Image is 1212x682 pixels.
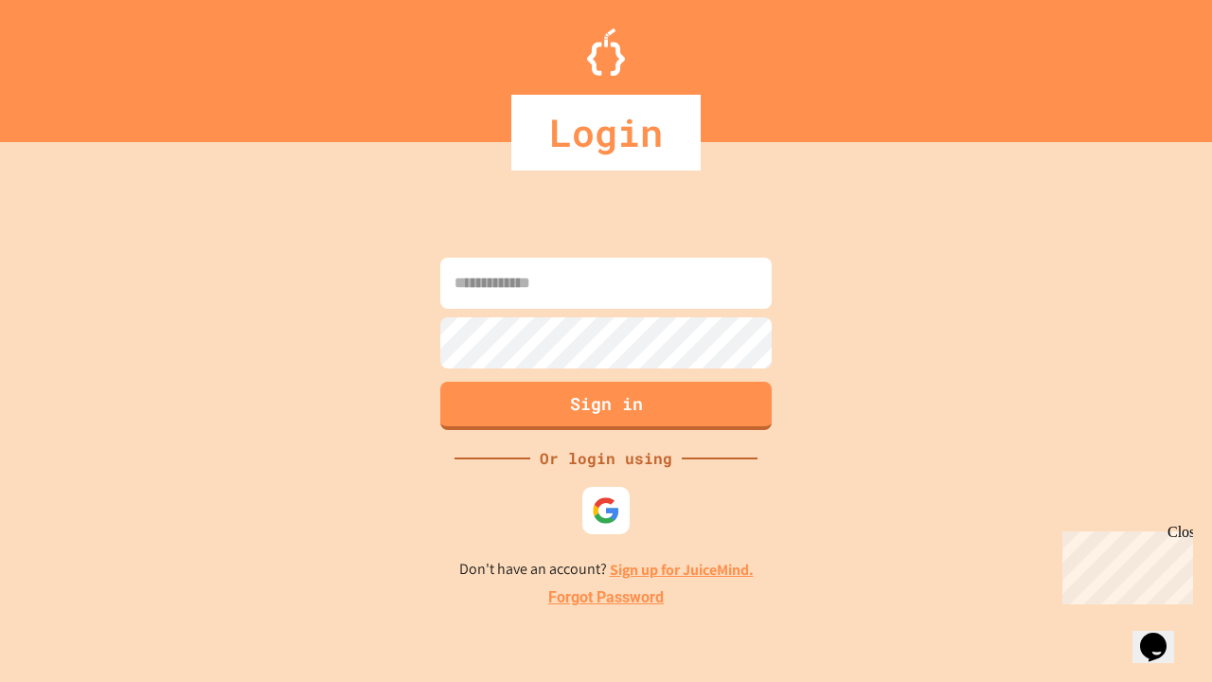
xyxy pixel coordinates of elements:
iframe: chat widget [1055,524,1193,604]
img: Logo.svg [587,28,625,76]
a: Sign up for JuiceMind. [610,560,754,580]
div: Chat with us now!Close [8,8,131,120]
div: Login [511,95,701,170]
img: google-icon.svg [592,496,620,525]
button: Sign in [440,382,772,430]
a: Forgot Password [548,586,664,609]
div: Or login using [530,447,682,470]
p: Don't have an account? [459,558,754,582]
iframe: chat widget [1132,606,1193,663]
